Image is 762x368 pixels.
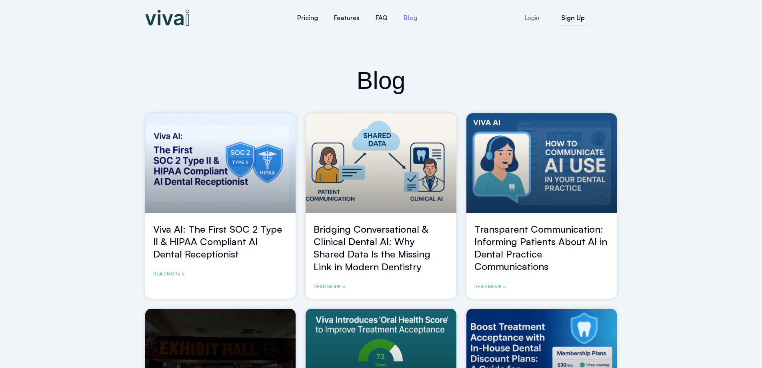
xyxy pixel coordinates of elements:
span: Sign Up [561,14,585,21]
a: Viva AI: The First SOC 2 Type II & HIPAA Compliant AI Dental Receptionist [153,223,282,260]
a: Login [515,10,549,26]
span: Login [524,15,539,21]
a: Pricing [289,8,326,27]
a: Read more about Transparent Communication: Informing Patients About AI in Dental Practice Communi... [474,283,506,291]
h2: Blog [145,65,617,97]
a: Read more about Bridging Conversational & Clinical Dental AI: Why Shared Data Is the Missing Link... [314,283,345,291]
nav: Menu [241,8,473,27]
a: Bridging Conversational & Clinical Dental AI: Why Shared Data Is the Missing Link in Modern Denti... [314,223,430,273]
a: Transparent Communication: Informing Patients About AI in Dental Practice Communications [474,223,607,273]
a: Features [326,8,368,27]
a: Blog [396,8,425,27]
a: viva ai dental receptionist soc2 and hipaa compliance [145,113,296,213]
a: Read more about Viva AI: The First SOC 2 Type II & HIPAA Compliant AI Dental Receptionist [153,270,185,278]
a: FAQ [368,8,396,27]
a: Sign Up [553,10,593,26]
